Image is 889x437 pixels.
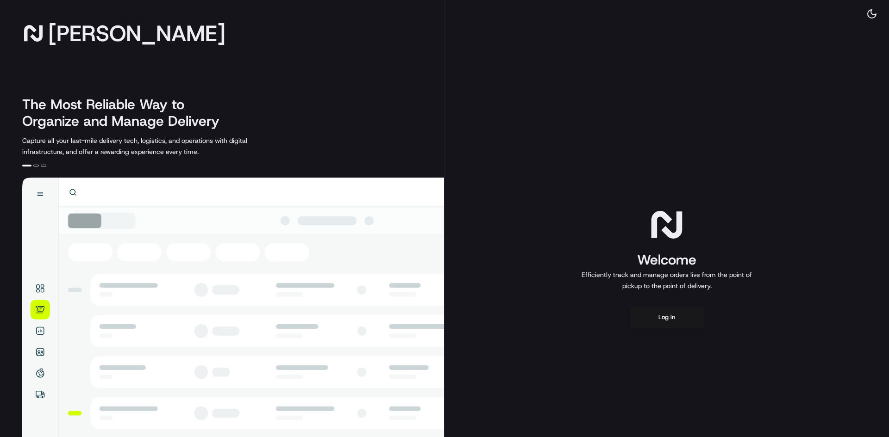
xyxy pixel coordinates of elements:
h2: The Most Reliable Way to Organize and Manage Delivery [22,96,230,129]
button: Log in [630,306,704,328]
p: Efficiently track and manage orders live from the point of pickup to the point of delivery. [578,269,756,291]
h1: Welcome [578,251,756,269]
span: [PERSON_NAME] [48,24,225,43]
p: Capture all your last-mile delivery tech, logistics, and operations with digital infrastructure, ... [22,135,289,157]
